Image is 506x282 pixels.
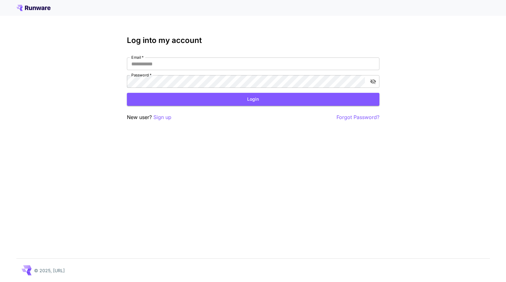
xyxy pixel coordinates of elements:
p: New user? [127,113,171,121]
label: Password [131,72,152,78]
button: Sign up [153,113,171,121]
button: Forgot Password? [336,113,379,121]
button: toggle password visibility [367,76,379,87]
p: © 2025, [URL] [34,267,65,274]
h3: Log into my account [127,36,379,45]
button: Login [127,93,379,106]
label: Email [131,55,144,60]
